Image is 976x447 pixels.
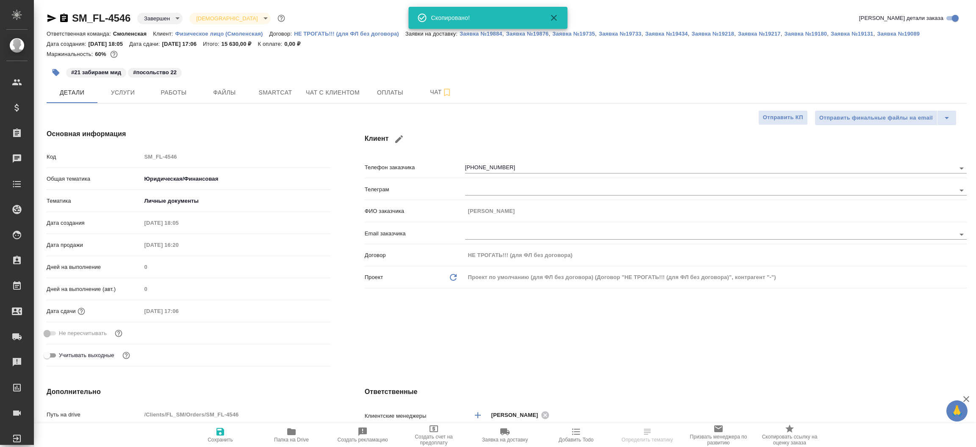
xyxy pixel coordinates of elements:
[815,110,937,126] button: Отправить финальные файлы на email
[52,87,92,98] span: Детали
[141,283,331,295] input: Пустое поле
[47,63,65,82] button: Добавить тэг
[544,13,564,23] button: Закрыть
[403,434,464,446] span: Создать счет на предоплату
[691,30,734,38] button: Заявка №19218
[306,87,360,98] span: Чат с клиентом
[258,41,285,47] p: К оплате:
[784,31,827,37] p: Заявка №19180
[738,31,781,37] p: Заявка №19217
[153,87,194,98] span: Работы
[47,219,141,227] p: Дата создания
[468,405,488,425] button: Добавить менеджера
[103,87,143,98] span: Услуги
[738,30,781,38] button: Заявка №19217
[338,437,388,443] span: Создать рекламацию
[734,31,738,37] p: ,
[465,205,967,217] input: Пустое поле
[141,194,331,208] div: Личные документы
[47,41,88,47] p: Дата создания:
[141,239,216,251] input: Пустое поле
[365,251,465,260] p: Договор
[59,329,107,338] span: Не пересчитывать
[47,51,95,57] p: Маржинальность:
[59,351,114,360] span: Учитывать выходные
[491,410,552,420] div: [PERSON_NAME]
[189,13,270,24] div: Завершен
[541,423,612,447] button: Добавить Todo
[153,31,175,37] p: Клиент:
[141,261,331,273] input: Пустое поле
[831,30,873,38] button: Заявка №19131
[460,30,502,38] button: Заявка №19884
[47,175,141,183] p: Общая тематика
[121,350,132,361] button: Выбери, если сб и вс нужно считать рабочими днями для выполнения заказа.
[599,30,641,38] button: Заявка №19733
[47,153,141,161] p: Код
[47,129,331,139] h4: Основная информация
[442,87,452,98] svg: Подписаться
[552,31,595,37] p: Заявка №19735
[502,31,506,37] p: ,
[950,402,964,420] span: 🙏
[113,31,153,37] p: Смоленская
[141,217,216,229] input: Пустое поле
[559,437,593,443] span: Добавить Todo
[365,387,967,397] h4: Ответственные
[204,87,245,98] span: Файлы
[491,411,543,419] span: [PERSON_NAME]
[47,13,57,23] button: Скопировать ссылку для ЯМессенджера
[552,30,595,38] button: Заявка №19735
[683,423,754,447] button: Призвать менеджера по развитию
[203,41,221,47] p: Итого:
[465,249,967,261] input: Пустое поле
[877,30,926,38] button: Заявка №19089
[873,31,877,37] p: ,
[185,423,256,447] button: Сохранить
[645,30,688,38] button: Заявка №19434
[431,14,537,22] div: Скопировано!
[95,51,108,57] p: 60%
[113,328,124,339] button: Включи, если не хочешь, чтобы указанная дата сдачи изменилась после переставления заказа в 'Подтв...
[47,197,141,205] p: Тематика
[621,437,673,443] span: Определить тематику
[549,31,552,37] p: ,
[141,408,331,421] input: Пустое поле
[194,15,260,22] button: [DEMOGRAPHIC_DATA]
[645,31,688,37] p: Заявка №19434
[133,68,177,77] p: #посольство 22
[827,31,831,37] p: ,
[129,41,162,47] p: Дата сдачи:
[256,423,327,447] button: Папка на Drive
[47,263,141,271] p: Дней на выполнение
[691,31,734,37] p: Заявка №19218
[137,13,183,24] div: Завершен
[162,41,203,47] p: [DATE] 17:06
[141,15,172,22] button: Завершен
[781,31,785,37] p: ,
[460,31,502,37] p: Заявка №19884
[276,13,287,24] button: Доп статусы указывают на важность/срочность заказа
[255,87,296,98] span: Smartcat
[599,31,641,37] p: Заявка №19733
[398,423,469,447] button: Создать счет на предоплату
[877,31,926,37] p: Заявка №19089
[595,31,599,37] p: ,
[141,305,216,317] input: Пустое поле
[47,307,76,316] p: Дата сдачи
[72,12,130,24] a: SM_FL-4546
[47,31,113,37] p: Ответственная команда:
[370,87,410,98] span: Оплаты
[365,185,465,194] p: Телеграм
[506,31,549,37] p: Заявка №19876
[641,31,645,37] p: ,
[759,434,820,446] span: Скопировать ссылку на оценку заказа
[956,184,968,196] button: Open
[294,31,405,37] p: НЕ ТРОГАТЬ!!! (для ФЛ без договора)
[506,30,549,38] button: Заявка №19876
[405,31,460,37] p: Заявки на доставку:
[141,151,331,163] input: Пустое поле
[208,437,233,443] span: Сохранить
[482,437,528,443] span: Заявка на доставку
[819,113,933,123] span: Отправить финальные файлы на email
